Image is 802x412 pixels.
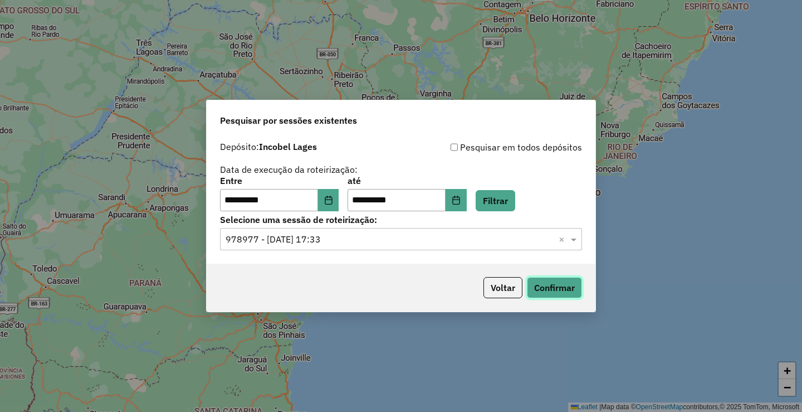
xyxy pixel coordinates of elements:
[483,277,522,298] button: Voltar
[220,213,582,226] label: Selecione uma sessão de roteirização:
[559,232,568,246] span: Clear all
[220,163,358,176] label: Data de execução da roteirização:
[476,190,515,211] button: Filtrar
[220,174,339,187] label: Entre
[401,140,582,154] div: Pesquisar em todos depósitos
[220,114,357,127] span: Pesquisar por sessões existentes
[318,189,339,211] button: Choose Date
[220,140,317,153] label: Depósito:
[259,141,317,152] strong: Incobel Lages
[446,189,467,211] button: Choose Date
[348,174,466,187] label: até
[527,277,582,298] button: Confirmar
